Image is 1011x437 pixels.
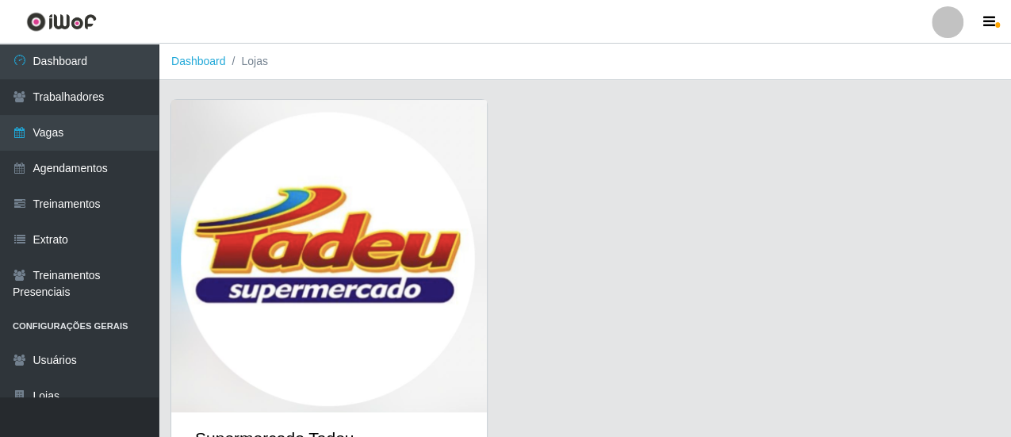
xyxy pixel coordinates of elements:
nav: breadcrumb [159,44,1011,80]
img: CoreUI Logo [26,12,97,32]
li: Lojas [226,53,268,70]
img: cardImg [171,100,487,412]
a: Dashboard [171,55,226,67]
